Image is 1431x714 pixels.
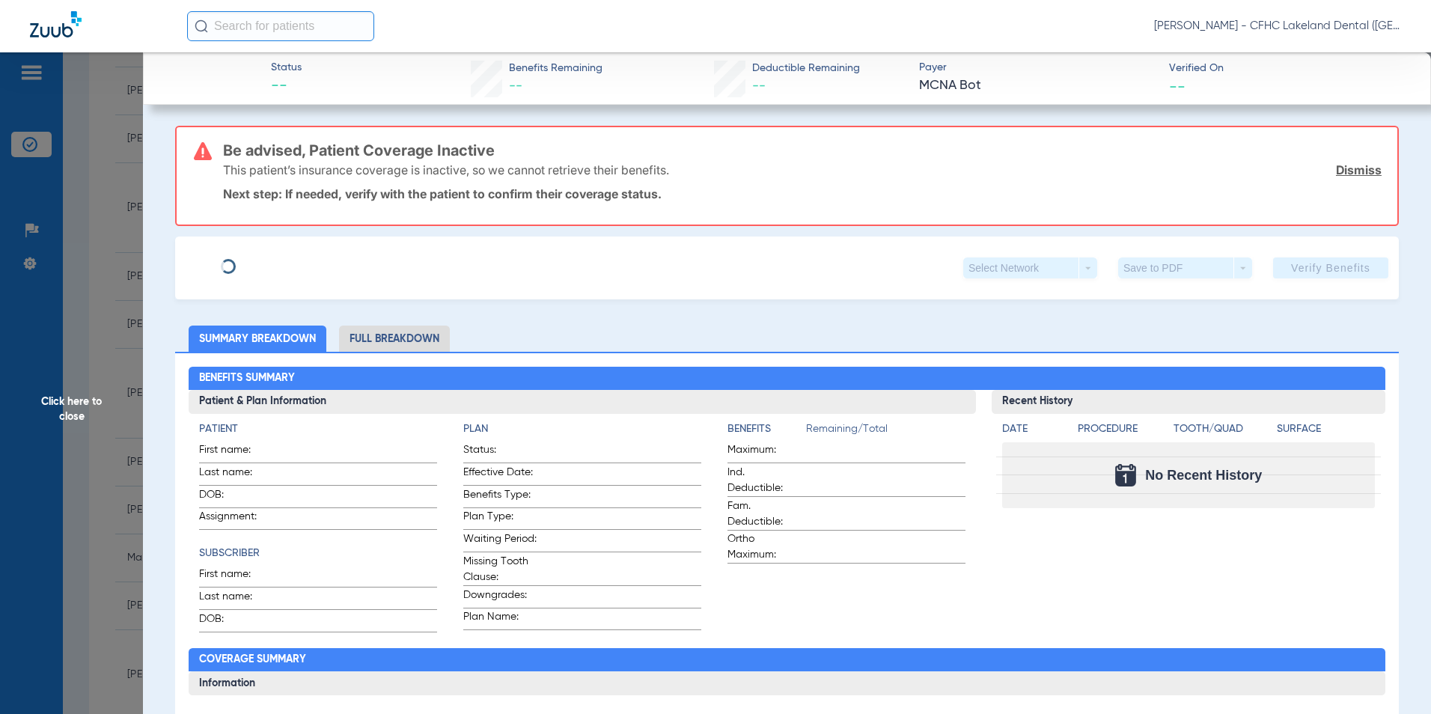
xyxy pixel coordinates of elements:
[199,421,437,437] h4: Patient
[1169,61,1406,76] span: Verified On
[30,11,82,37] img: Zuub Logo
[727,421,806,442] app-breakdown-title: Benefits
[199,465,272,485] span: Last name:
[1277,421,1375,442] app-breakdown-title: Surface
[992,390,1385,414] h3: Recent History
[463,609,537,629] span: Plan Name:
[463,554,537,585] span: Missing Tooth Clause:
[189,671,1386,695] h3: Information
[199,487,272,507] span: DOB:
[1154,19,1401,34] span: [PERSON_NAME] - CFHC Lakeland Dental ([GEOGRAPHIC_DATA])
[271,60,302,76] span: Status
[463,531,537,552] span: Waiting Period:
[187,11,374,41] input: Search for patients
[463,465,537,485] span: Effective Date:
[1145,468,1262,483] span: No Recent History
[463,509,537,529] span: Plan Type:
[1174,421,1272,437] h4: Tooth/Quad
[223,143,1382,158] h3: Be advised, Patient Coverage Inactive
[727,498,801,530] span: Fam. Deductible:
[509,79,522,93] span: --
[1002,421,1065,442] app-breakdown-title: Date
[1336,162,1382,177] a: Dismiss
[919,60,1156,76] span: Payer
[463,588,537,608] span: Downgrades:
[223,186,1382,201] p: Next step: If needed, verify with the patient to confirm their coverage status.
[752,61,860,76] span: Deductible Remaining
[271,76,302,97] span: --
[199,567,272,587] span: First name:
[463,487,537,507] span: Benefits Type:
[1078,421,1168,437] h4: Procedure
[199,611,272,632] span: DOB:
[189,367,1386,391] h2: Benefits Summary
[727,442,801,463] span: Maximum:
[727,531,801,563] span: Ortho Maximum:
[189,648,1386,672] h2: Coverage Summary
[1169,78,1186,94] span: --
[463,442,537,463] span: Status:
[463,421,701,437] h4: Plan
[509,61,602,76] span: Benefits Remaining
[1002,421,1065,437] h4: Date
[727,465,801,496] span: Ind. Deductible:
[199,589,272,609] span: Last name:
[189,390,977,414] h3: Patient & Plan Information
[1356,642,1431,714] iframe: Chat Widget
[199,442,272,463] span: First name:
[1078,421,1168,442] app-breakdown-title: Procedure
[919,76,1156,95] span: MCNA Bot
[1115,464,1136,486] img: Calendar
[727,421,806,437] h4: Benefits
[223,162,669,177] p: This patient’s insurance coverage is inactive, so we cannot retrieve their benefits.
[199,546,437,561] h4: Subscriber
[339,326,450,352] li: Full Breakdown
[1277,421,1375,437] h4: Surface
[195,19,208,33] img: Search Icon
[194,142,212,160] img: error-icon
[1174,421,1272,442] app-breakdown-title: Tooth/Quad
[752,79,766,93] span: --
[806,421,965,442] span: Remaining/Total
[189,326,326,352] li: Summary Breakdown
[199,509,272,529] span: Assignment:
